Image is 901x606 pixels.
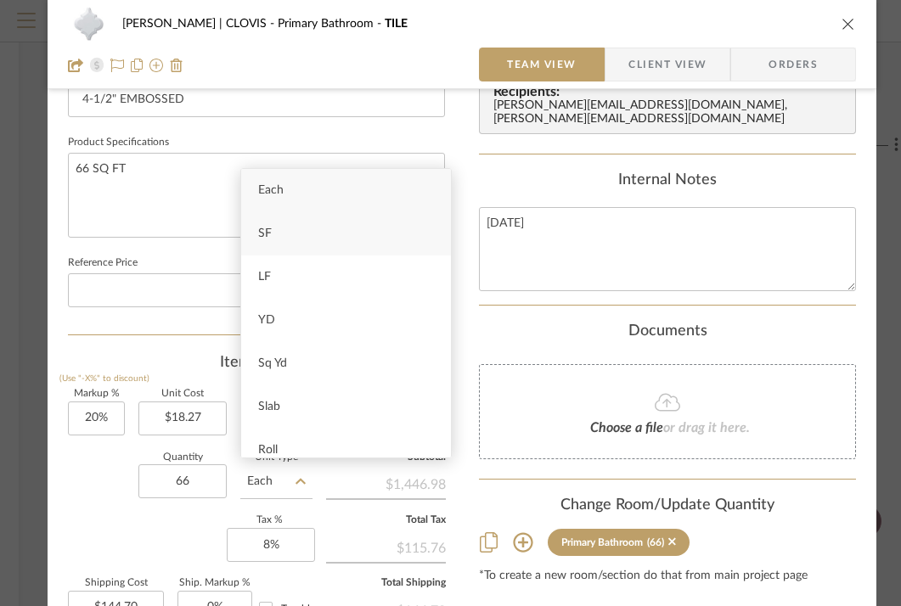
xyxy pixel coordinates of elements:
[479,497,856,515] div: Change Room/Update Quantity
[258,444,278,456] span: Roll
[258,401,280,412] span: Slab
[170,59,183,72] img: Remove from project
[278,18,385,30] span: Primary Bathroom
[590,421,663,435] span: Choose a file
[138,390,227,398] label: Unit Cost
[68,138,169,147] label: Product Specifications
[750,48,836,81] span: Orders
[68,579,164,587] label: Shipping Cost
[258,314,275,326] span: YD
[68,259,138,267] label: Reference Price
[479,171,856,190] div: Internal Notes
[479,570,856,583] div: *To create a new room/section do that from main project page
[68,83,445,117] input: Enter the dimensions of this item
[68,7,109,41] img: 9251b9b9-d50f-4d8d-88b7-6a0f9b2429eb_48x40.jpg
[258,271,271,283] span: LF
[841,16,856,31] button: close
[647,536,664,548] div: (66)
[493,99,848,126] div: [PERSON_NAME][EMAIL_ADDRESS][DOMAIN_NAME] , [PERSON_NAME][EMAIL_ADDRESS][DOMAIN_NAME]
[122,18,278,30] span: [PERSON_NAME] | CLOVIS
[258,357,287,369] span: Sq Yd
[68,390,125,398] label: Markup %
[326,516,446,525] label: Total Tax
[326,468,446,498] div: $1,446.98
[507,48,577,81] span: Team View
[326,579,446,587] label: Total Shipping
[138,453,227,462] label: Quantity
[258,184,284,196] span: Each
[385,18,408,30] span: TILE
[326,531,446,562] div: $115.76
[177,579,252,587] label: Ship. Markup %
[628,48,707,81] span: Client View
[663,421,750,435] span: or drag it here.
[68,352,445,373] div: Item Costs
[479,323,856,341] div: Documents
[227,516,313,525] label: Tax %
[493,84,848,99] span: Recipients:
[561,536,643,548] div: Primary Bathroom
[258,227,272,239] span: SF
